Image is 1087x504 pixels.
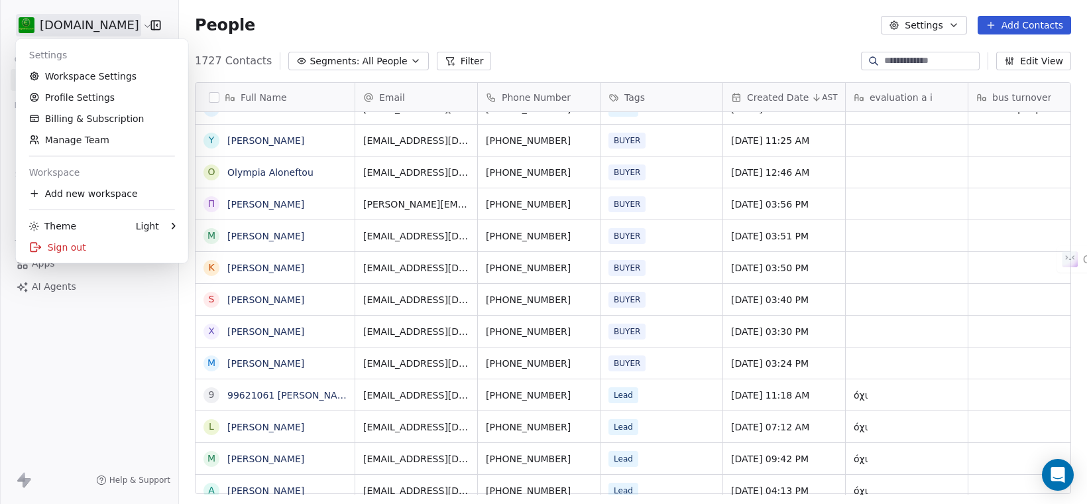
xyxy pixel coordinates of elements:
div: Theme [29,220,76,233]
div: Settings [21,44,183,66]
div: Workspace [21,162,183,183]
a: Workspace Settings [21,66,183,87]
div: Add new workspace [21,183,183,204]
div: Sign out [21,237,183,258]
a: Manage Team [21,129,183,151]
a: Billing & Subscription [21,108,183,129]
div: Light [136,220,159,233]
a: Profile Settings [21,87,183,108]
